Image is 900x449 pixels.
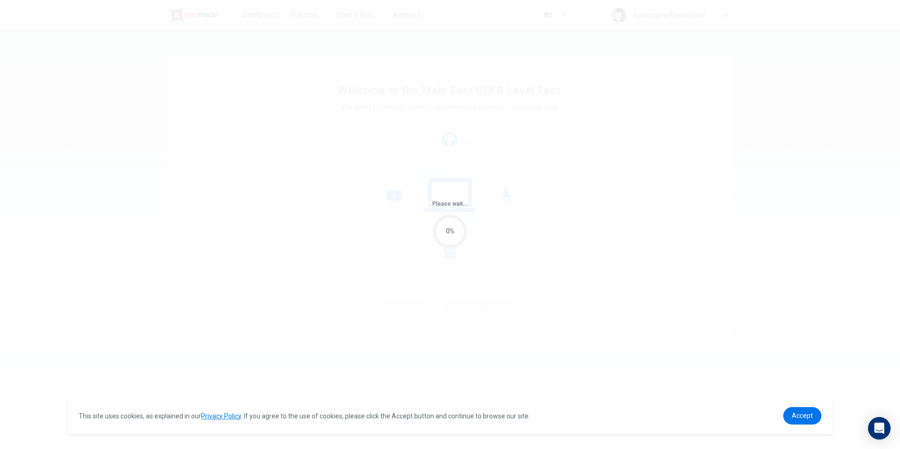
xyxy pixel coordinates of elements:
[432,200,468,207] span: Please wait...
[201,412,241,420] a: Privacy Policy
[67,398,832,434] div: cookieconsent
[79,412,530,420] span: This site uses cookies, as explained in our . If you agree to the use of cookies, please click th...
[868,417,891,440] div: Open Intercom Messenger
[446,226,455,237] div: 0%
[792,412,813,419] span: Accept
[783,407,821,425] a: dismiss cookie message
